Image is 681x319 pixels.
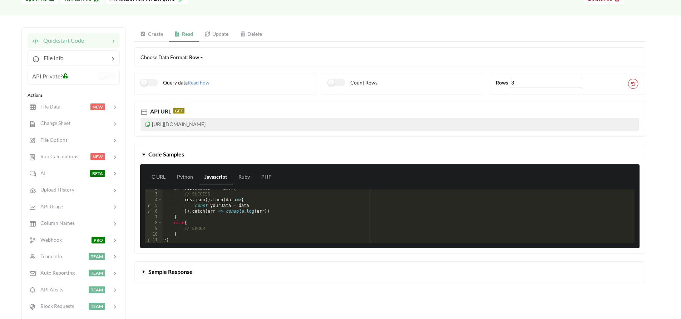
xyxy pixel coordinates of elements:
span: Sample Response [148,268,193,275]
span: GET [173,108,184,113]
span: Webhook [36,237,62,243]
div: 3 [145,192,162,197]
span: TEAM [89,303,105,310]
span: NEW [90,153,105,160]
span: Code Samples [148,151,184,158]
div: 7 [145,214,162,220]
p: [URL][DOMAIN_NAME] [140,118,639,131]
span: Choose Data Format: [140,54,204,60]
button: Sample Response [135,262,645,282]
span: File Options [36,137,68,143]
span: TEAM [89,286,105,293]
span: Quickstart Code [39,37,84,44]
span: Read how [188,79,209,86]
span: API URL [149,108,171,115]
span: Change Sheet [36,120,70,126]
a: Update [199,27,234,42]
span: TEAM [89,270,105,276]
div: 5 [145,203,162,209]
span: File Data [36,103,60,110]
div: 9 [145,226,162,232]
a: Ruby [233,170,256,184]
div: 11 [145,237,162,243]
a: Python [171,170,199,184]
a: C URL [146,170,171,184]
span: Column Names [36,220,75,226]
div: 8 [145,220,162,226]
button: Code Samples [135,144,645,164]
label: Query data [140,79,188,86]
span: Auto Reporting [36,270,75,276]
div: Actions [28,92,120,98]
span: AI [36,170,45,176]
label: Count Rows [328,79,377,86]
a: PHP [256,170,277,184]
span: File Info [39,54,64,61]
div: 4 [145,197,162,203]
b: Rows [496,79,508,86]
span: Upload History [36,187,74,193]
div: Row [189,53,199,61]
span: NEW [90,103,105,110]
div: 6 [145,209,162,214]
a: Create [134,27,169,42]
a: Read [169,27,199,42]
span: API Alerts [36,286,63,293]
span: Block Requests [36,303,74,309]
span: PRO [92,237,105,243]
span: API Private? [32,73,63,79]
span: Team Info [36,253,62,259]
span: API Usage [36,203,63,209]
div: 10 [145,232,162,237]
span: BETA [90,170,105,177]
a: Javascript [199,170,233,184]
span: Run Calculations [36,153,78,159]
a: Delete [234,27,268,42]
span: TEAM [89,253,105,260]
